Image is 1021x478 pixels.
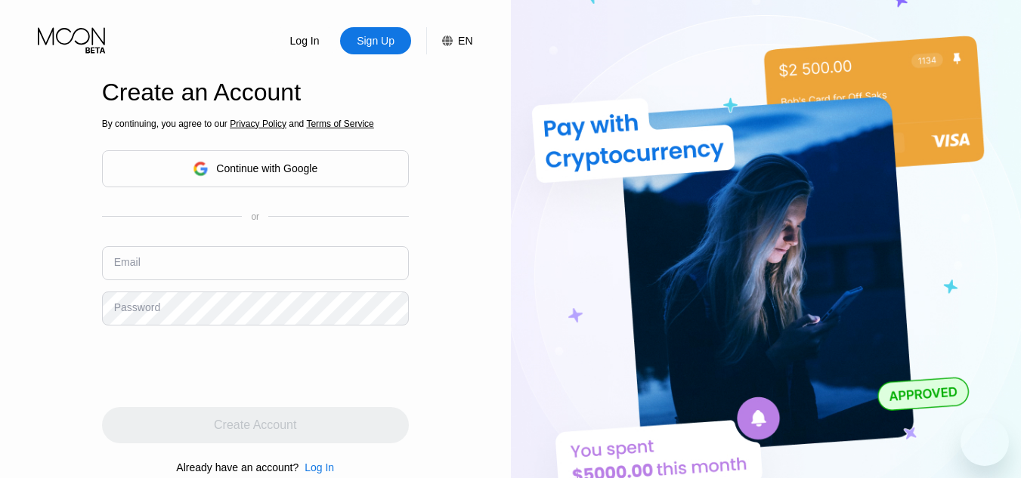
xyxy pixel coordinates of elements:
[305,461,334,473] div: Log In
[269,27,340,54] div: Log In
[299,461,334,473] div: Log In
[102,119,409,129] div: By continuing, you agree to our
[114,301,160,313] div: Password
[961,418,1009,466] iframe: Button to launch messaging window
[251,211,259,222] div: or
[102,150,409,187] div: Continue with Google
[102,337,332,396] iframe: reCAPTCHA
[230,119,286,129] span: Privacy Policy
[289,33,321,48] div: Log In
[102,79,409,106] div: Create an Account
[114,256,141,268] div: Email
[426,27,472,54] div: EN
[216,162,317,174] div: Continue with Google
[306,119,373,129] span: Terms of Service
[176,461,299,473] div: Already have an account?
[340,27,411,54] div: Sign Up
[355,33,396,48] div: Sign Up
[286,119,307,129] span: and
[458,35,472,47] div: EN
